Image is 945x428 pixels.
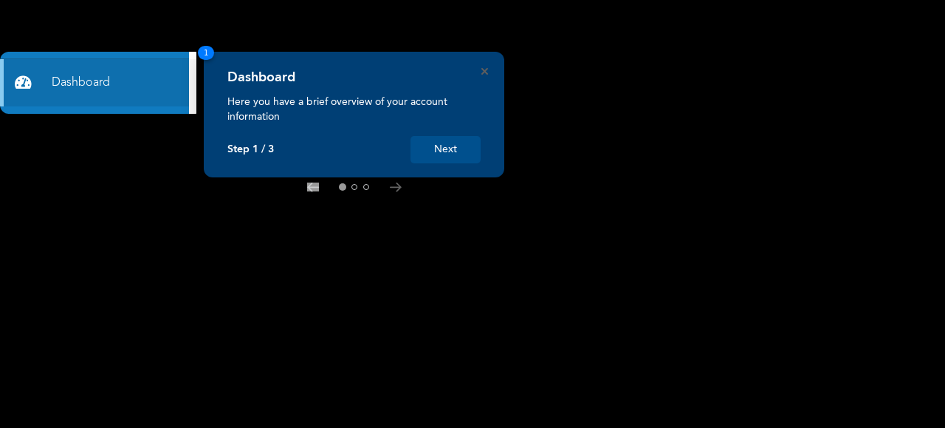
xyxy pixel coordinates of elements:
[227,143,274,156] p: Step 1 / 3
[198,46,214,60] span: 1
[227,69,295,86] h4: Dashboard
[227,95,481,124] p: Here you have a brief overview of your account information
[481,68,488,75] button: Close
[410,136,481,163] button: Next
